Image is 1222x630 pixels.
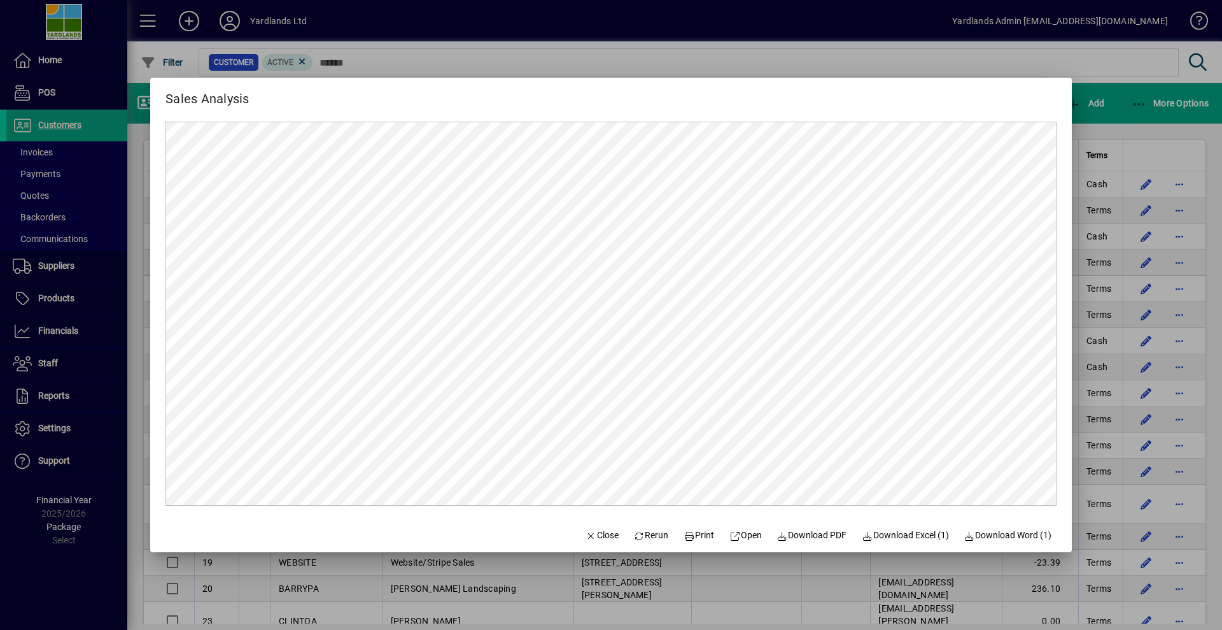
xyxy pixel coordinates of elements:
span: Download Excel (1) [862,529,949,542]
h2: Sales Analysis [150,78,265,109]
span: Open [729,529,762,542]
button: Print [678,524,719,547]
a: Download PDF [772,524,852,547]
button: Close [580,524,624,547]
span: Download Word (1) [964,529,1052,542]
button: Download Excel (1) [857,524,954,547]
span: Download PDF [777,529,847,542]
span: Close [586,529,619,542]
span: Rerun [634,529,669,542]
button: Download Word (1) [959,524,1057,547]
a: Open [724,524,767,547]
span: Print [684,529,714,542]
